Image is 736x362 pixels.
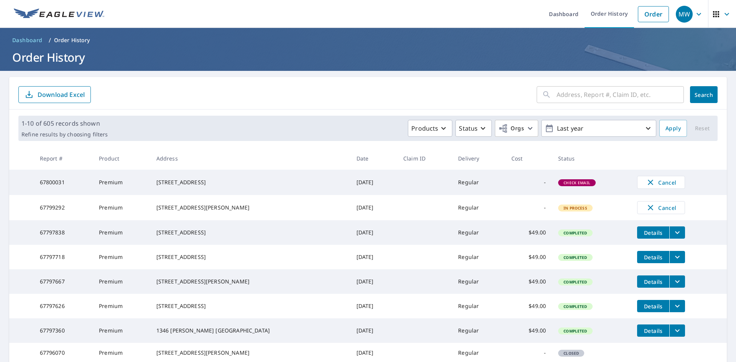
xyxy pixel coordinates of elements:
td: [DATE] [350,294,397,318]
td: $49.00 [505,245,552,269]
span: Check Email [559,180,595,185]
span: Cancel [645,203,677,212]
p: Last year [554,122,644,135]
td: Regular [452,220,505,245]
span: Search [696,91,711,98]
button: filesDropdownBtn-67797718 [669,251,685,263]
td: Premium [93,195,150,220]
td: Regular [452,170,505,195]
td: Premium [93,318,150,343]
td: Premium [93,245,150,269]
td: 67797360 [34,318,93,343]
button: Last year [541,120,656,137]
p: Download Excel [38,90,85,99]
div: [STREET_ADDRESS] [156,179,344,186]
span: Completed [559,255,591,260]
span: Dashboard [12,36,43,44]
td: Regular [452,269,505,294]
td: [DATE] [350,318,397,343]
button: detailsBtn-67797667 [637,275,669,288]
td: Regular [452,245,505,269]
th: Status [552,147,631,170]
td: $49.00 [505,318,552,343]
span: Details [642,278,665,285]
th: Report # [34,147,93,170]
button: Cancel [637,201,685,214]
span: Orgs [498,124,524,133]
td: - [505,195,552,220]
td: 67799292 [34,195,93,220]
td: Regular [452,195,505,220]
td: 67797626 [34,294,93,318]
td: $49.00 [505,294,552,318]
td: $49.00 [505,220,552,245]
p: 1-10 of 605 records shown [21,119,108,128]
td: $49.00 [505,269,552,294]
td: Premium [93,269,150,294]
button: Download Excel [18,86,91,103]
td: - [505,170,552,195]
span: Details [642,229,665,236]
span: Completed [559,304,591,309]
td: Premium [93,294,150,318]
button: filesDropdownBtn-67797667 [669,275,685,288]
td: [DATE] [350,245,397,269]
td: Premium [93,220,150,245]
span: Details [642,327,665,334]
th: Address [150,147,350,170]
p: Order History [54,36,90,44]
span: Completed [559,230,591,236]
span: Closed [559,351,583,356]
p: Refine results by choosing filters [21,131,108,138]
button: filesDropdownBtn-67797626 [669,300,685,312]
button: detailsBtn-67797718 [637,251,669,263]
button: detailsBtn-67797360 [637,324,669,337]
td: Regular [452,294,505,318]
th: Cost [505,147,552,170]
input: Address, Report #, Claim ID, etc. [557,84,684,105]
div: [STREET_ADDRESS][PERSON_NAME] [156,204,344,211]
button: Search [690,86,718,103]
button: Cancel [637,176,685,189]
div: [STREET_ADDRESS] [156,253,344,261]
th: Product [93,147,150,170]
span: Details [642,303,665,310]
td: 67797718 [34,245,93,269]
td: 67797838 [34,220,93,245]
th: Date [350,147,397,170]
button: Orgs [495,120,538,137]
td: Premium [93,170,150,195]
div: 1346 [PERSON_NAME] [GEOGRAPHIC_DATA] [156,327,344,334]
button: Apply [659,120,687,137]
button: filesDropdownBtn-67797838 [669,226,685,239]
img: EV Logo [14,8,104,20]
td: 67797667 [34,269,93,294]
p: Products [411,124,438,133]
a: Dashboard [9,34,46,46]
span: Cancel [645,178,677,187]
a: Order [638,6,669,22]
span: Completed [559,328,591,334]
button: detailsBtn-67797838 [637,226,669,239]
h1: Order History [9,49,727,65]
button: Products [408,120,452,137]
span: Apply [665,124,681,133]
button: filesDropdownBtn-67797360 [669,324,685,337]
span: Completed [559,279,591,285]
li: / [49,36,51,45]
th: Delivery [452,147,505,170]
td: [DATE] [350,170,397,195]
button: detailsBtn-67797626 [637,300,669,312]
th: Claim ID [397,147,452,170]
button: Status [455,120,492,137]
p: Status [459,124,478,133]
div: [STREET_ADDRESS] [156,229,344,236]
div: [STREET_ADDRESS] [156,302,344,310]
td: [DATE] [350,220,397,245]
td: [DATE] [350,195,397,220]
div: [STREET_ADDRESS][PERSON_NAME] [156,349,344,357]
td: 67800031 [34,170,93,195]
div: MW [676,6,693,23]
nav: breadcrumb [9,34,727,46]
td: Regular [452,318,505,343]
